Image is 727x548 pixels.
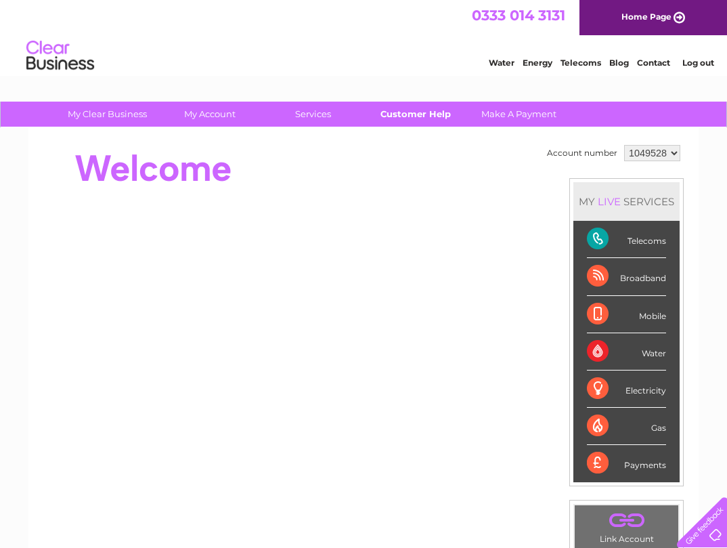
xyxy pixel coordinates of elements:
[587,333,666,371] div: Water
[587,408,666,445] div: Gas
[587,445,666,482] div: Payments
[463,102,575,127] a: Make A Payment
[26,35,95,77] img: logo.png
[472,7,565,24] a: 0333 014 3131
[587,371,666,408] div: Electricity
[523,58,552,68] a: Energy
[51,102,163,127] a: My Clear Business
[587,221,666,258] div: Telecoms
[578,509,675,532] a: .
[560,58,601,68] a: Telecoms
[574,505,679,547] td: Link Account
[573,182,680,221] div: MY SERVICES
[360,102,472,127] a: Customer Help
[544,142,621,165] td: Account number
[587,296,666,333] div: Mobile
[595,195,623,208] div: LIVE
[154,102,266,127] a: My Account
[45,7,684,66] div: Clear Business is a trading name of Verastar Limited (registered in [GEOGRAPHIC_DATA] No. 3667643...
[682,58,714,68] a: Log out
[257,102,369,127] a: Services
[609,58,629,68] a: Blog
[489,58,514,68] a: Water
[637,58,670,68] a: Contact
[587,258,666,295] div: Broadband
